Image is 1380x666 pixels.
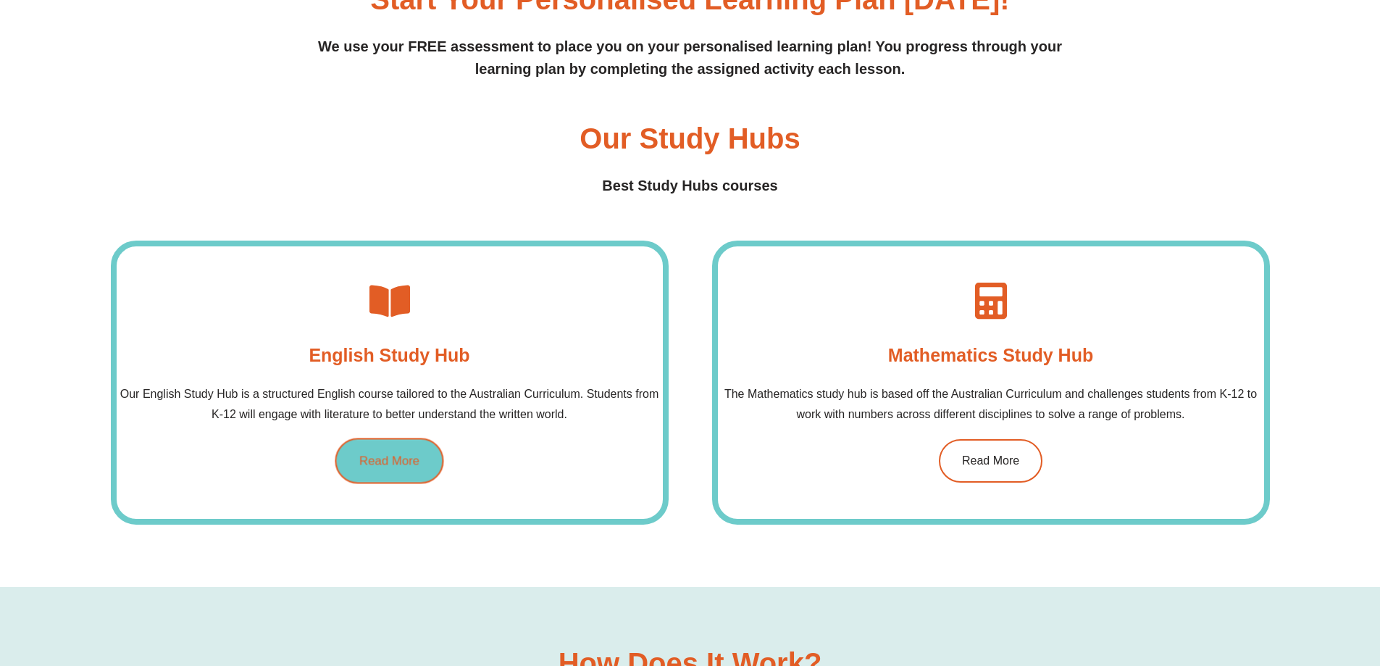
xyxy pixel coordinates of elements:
[111,36,1270,80] p: We use your FREE assessment to place you on your personalised learning plan! You progress through...
[309,341,469,370] h4: English Study Hub​
[1139,502,1380,666] iframe: Chat Widget
[359,455,419,467] span: Read More
[939,439,1042,483] a: Read More
[888,341,1093,370] h4: Mathematics Study Hub
[117,384,663,425] p: Our English Study Hub is a structured English course tailored to the Australian Curriculum. Stude...
[962,455,1019,467] span: Read More
[335,438,443,484] a: Read More
[580,124,800,153] h3: Our Study Hubs
[718,384,1264,425] p: The Mathematics study hub is based off the Australian Curriculum and challenges students from K-1...
[111,175,1270,197] h4: Best Study Hubs courses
